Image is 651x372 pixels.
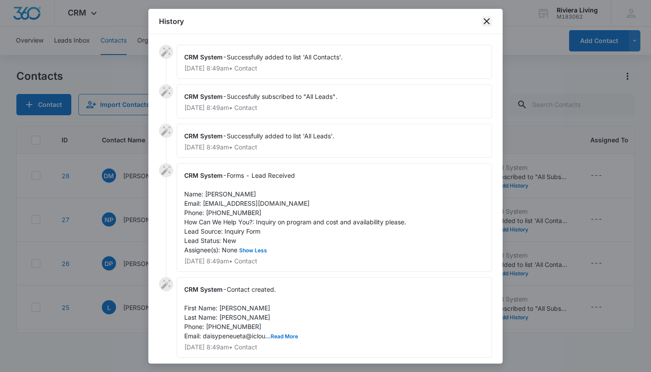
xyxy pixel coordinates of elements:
[177,84,492,118] div: -
[184,132,223,140] span: CRM System
[227,93,337,100] span: Succesfully subscribed to "All Leads".
[184,53,223,61] span: CRM System
[184,344,484,350] p: [DATE] 8:49am • Contact
[184,258,484,264] p: [DATE] 8:49am • Contact
[177,277,492,358] div: -
[177,45,492,79] div: -
[227,53,343,61] span: Successfully added to list 'All Contacts'.
[184,105,484,111] p: [DATE] 8:49am • Contact
[184,172,406,254] span: Forms - Lead Received Name: [PERSON_NAME] Email: [EMAIL_ADDRESS][DOMAIN_NAME] Phone: [PHONE_NUMBE...
[227,132,334,140] span: Successfully added to list 'All Leads'.
[237,248,269,253] button: Show Less
[184,65,484,71] p: [DATE] 8:49am • Contact
[481,16,492,27] button: close
[159,16,184,27] h1: History
[184,93,223,100] span: CRM System
[184,144,484,150] p: [DATE] 8:49am • Contact
[271,334,298,339] button: Read More
[177,163,492,272] div: -
[177,124,492,158] div: -
[184,286,298,340] span: Contact created. First Name: [PERSON_NAME] Last Name: [PERSON_NAME] Phone: [PHONE_NUMBER] Email: ...
[184,172,223,179] span: CRM System
[184,286,223,293] span: CRM System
